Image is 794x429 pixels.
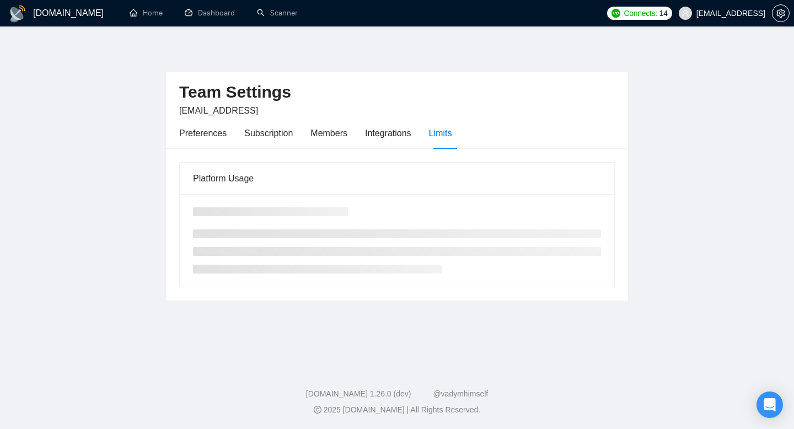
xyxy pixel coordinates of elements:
[179,126,227,140] div: Preferences
[9,404,785,416] div: 2025 [DOMAIN_NAME] | All Rights Reserved.
[772,9,789,18] span: setting
[314,406,321,414] span: copyright
[185,8,235,18] a: dashboardDashboard
[179,81,615,104] h2: Team Settings
[257,8,298,18] a: searchScanner
[193,163,601,194] div: Platform Usage
[682,9,689,17] span: user
[244,126,293,140] div: Subscription
[772,4,790,22] button: setting
[365,126,411,140] div: Integrations
[306,389,411,398] a: [DOMAIN_NAME] 1.26.0 (dev)
[310,126,347,140] div: Members
[433,389,488,398] a: @vadymhimself
[624,7,657,19] span: Connects:
[130,8,163,18] a: homeHome
[429,126,452,140] div: Limits
[611,9,620,18] img: upwork-logo.png
[9,5,26,23] img: logo
[757,392,783,418] div: Open Intercom Messenger
[179,106,258,115] span: [EMAIL_ADDRESS]
[772,9,790,18] a: setting
[659,7,668,19] span: 14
